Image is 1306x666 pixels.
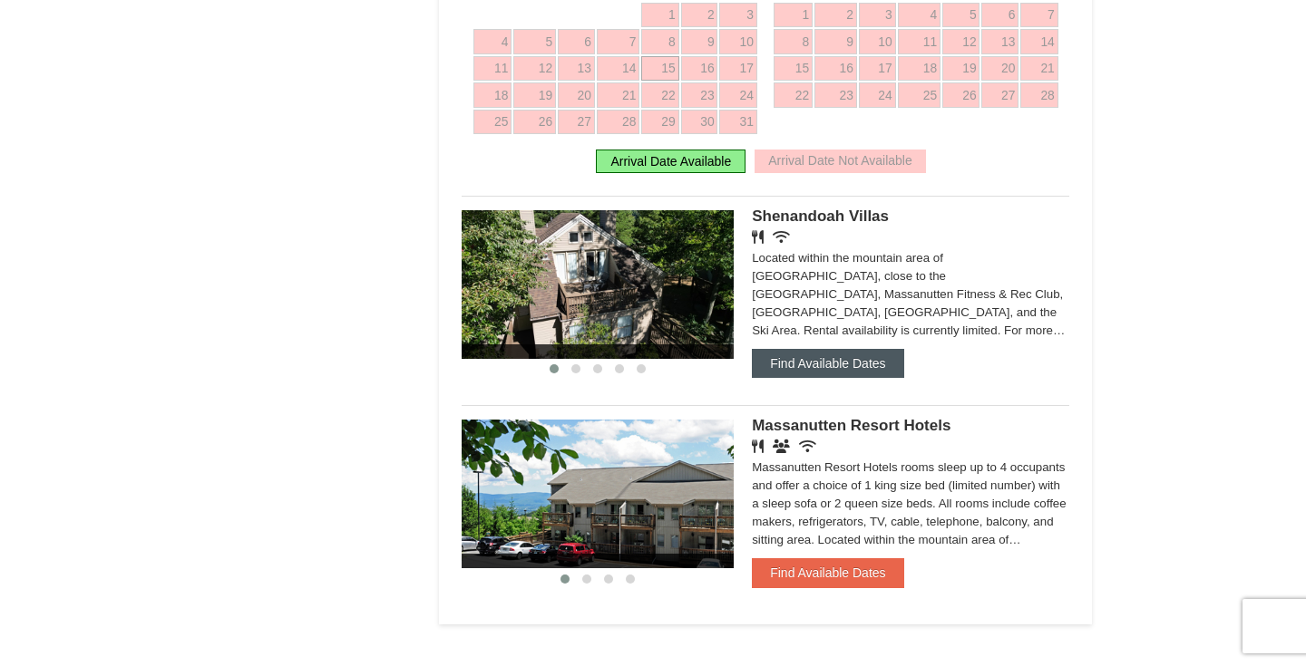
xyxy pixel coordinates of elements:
a: 28 [1020,82,1057,108]
span: Shenandoah Villas [752,208,889,225]
a: 12 [942,29,979,54]
a: 21 [1020,56,1057,82]
a: 18 [898,56,941,82]
a: 10 [859,29,896,54]
a: 2 [814,3,857,28]
a: 26 [942,82,979,108]
a: 24 [719,82,756,108]
span: Massanutten Resort Hotels [752,417,950,434]
a: 23 [681,82,718,108]
a: 27 [558,110,595,135]
a: 7 [1020,3,1057,28]
button: Find Available Dates [752,349,903,378]
a: 26 [513,110,556,135]
i: Wireless Internet (free) [799,439,816,453]
a: 19 [942,56,979,82]
a: 24 [859,82,896,108]
i: Banquet Facilities [773,439,790,453]
a: 27 [981,82,1018,108]
a: 12 [513,56,556,82]
a: 23 [814,82,857,108]
a: 14 [1020,29,1057,54]
a: 22 [774,82,813,108]
a: 5 [942,3,979,28]
a: 7 [597,29,640,54]
i: Restaurant [752,230,764,244]
a: 2 [681,3,718,28]
a: 13 [558,56,595,82]
a: 9 [681,29,718,54]
div: Arrival Date Not Available [755,150,925,173]
a: 18 [473,82,512,108]
a: 16 [681,56,718,82]
a: 11 [473,56,512,82]
a: 8 [774,29,813,54]
a: 3 [719,3,756,28]
a: 4 [898,3,941,28]
a: 14 [597,56,640,82]
a: 11 [898,29,941,54]
a: 17 [859,56,896,82]
a: 15 [774,56,813,82]
i: Wireless Internet (free) [773,230,790,244]
a: 17 [719,56,756,82]
a: 19 [513,82,556,108]
a: 30 [681,110,718,135]
a: 5 [513,29,556,54]
a: 13 [981,29,1018,54]
a: 9 [814,29,857,54]
i: Restaurant [752,439,764,453]
div: Massanutten Resort Hotels rooms sleep up to 4 occupants and offer a choice of 1 king size bed (li... [752,458,1069,549]
a: 6 [558,29,595,54]
a: 20 [558,82,595,108]
a: 4 [473,29,512,54]
a: 6 [981,3,1018,28]
div: Located within the mountain area of [GEOGRAPHIC_DATA], close to the [GEOGRAPHIC_DATA], Massanutte... [752,249,1069,340]
button: Find Available Dates [752,558,903,587]
a: 8 [641,29,678,54]
a: 25 [473,110,512,135]
a: 22 [641,82,678,108]
a: 21 [597,82,640,108]
a: 20 [981,56,1018,82]
a: 3 [859,3,896,28]
a: 29 [641,110,678,135]
a: 31 [719,110,756,135]
a: 1 [774,3,813,28]
a: 28 [597,110,640,135]
a: 16 [814,56,857,82]
a: 10 [719,29,756,54]
a: 15 [641,56,678,82]
a: 1 [641,3,678,28]
div: Arrival Date Available [596,150,746,173]
a: 25 [898,82,941,108]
